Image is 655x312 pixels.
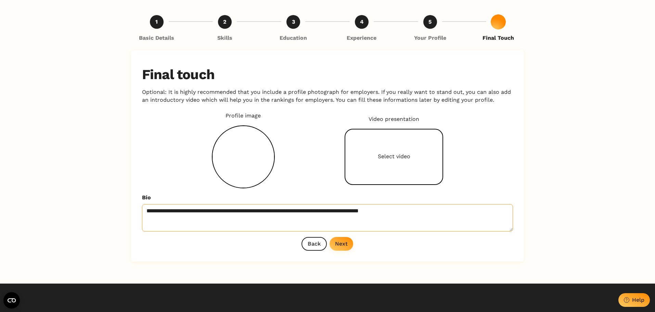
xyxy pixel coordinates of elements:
[217,34,232,42] p: Skills
[142,88,513,104] p: Optional: It is highly recommended that you include a profile photograph for employers. If you re...
[618,293,650,307] button: Help
[301,237,327,251] button: Back
[150,15,164,29] div: 1
[369,115,419,123] p: Video presentation
[632,297,644,303] div: Help
[355,15,369,29] div: 4
[226,112,261,120] p: Profile image
[330,237,353,251] button: Next
[280,34,307,42] p: Education
[483,34,514,42] p: Final Touch
[347,34,376,42] p: Experience
[414,34,446,42] p: Your Profile
[308,240,321,247] div: Back
[423,15,437,29] div: 5
[142,66,513,83] h2: Final touch
[286,15,300,29] div: 3
[139,34,174,42] p: Basic Details
[213,126,274,188] img: 68e32440-3598-4196-b9de-36d6a6660dee
[335,240,348,247] div: Next
[218,15,232,29] div: 2
[3,292,20,309] button: Open CMP widget
[142,194,508,201] label: Bio
[491,15,505,29] div: 6
[378,153,410,160] p: Select video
